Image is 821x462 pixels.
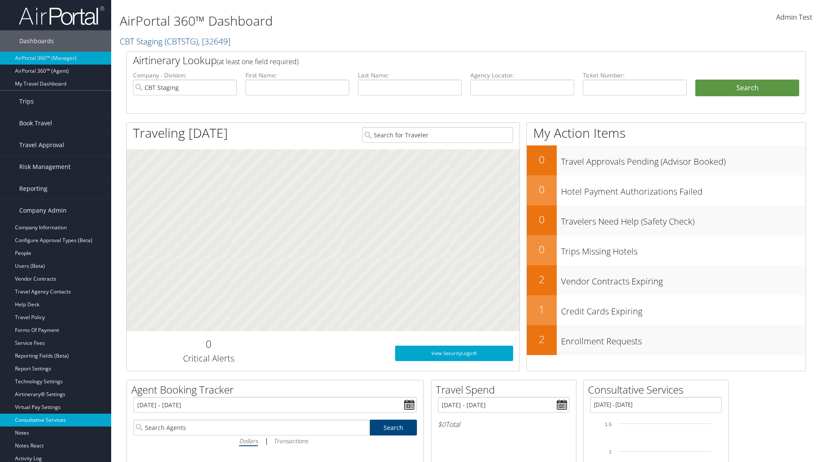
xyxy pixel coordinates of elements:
[561,271,806,287] h3: Vendor Contracts Expiring
[561,211,806,228] h3: Travelers Need Help (Safety Check)
[527,235,806,265] a: 0Trips Missing Hotels
[527,212,557,227] h2: 0
[527,272,557,287] h2: 2
[198,36,230,47] span: , [ 32649 ]
[583,71,687,80] label: Ticket Number:
[133,337,284,351] h2: 0
[561,181,806,198] h3: Hotel Payment Authorizations Failed
[527,175,806,205] a: 0Hotel Payment Authorizations Failed
[470,71,574,80] label: Agency Locator:
[527,295,806,325] a: 1Credit Cards Expiring
[527,302,557,317] h2: 1
[527,265,806,295] a: 2Vendor Contracts Expiring
[561,241,806,258] h3: Trips Missing Hotels
[245,71,349,80] label: First Name:
[395,346,513,361] a: View SecurityLogic®
[274,437,308,445] i: Transactions
[776,12,812,22] span: Admin Test
[217,57,298,66] span: (at least one field required)
[131,382,423,397] h2: Agent Booking Tracker
[561,301,806,317] h3: Credit Cards Expiring
[19,6,104,26] img: airportal-logo.png
[438,420,446,429] span: $0
[370,420,417,435] a: Search
[527,205,806,235] a: 0Travelers Need Help (Safety Check)
[120,12,582,30] h1: AirPortal 360™ Dashboard
[133,53,743,68] h2: Airtinerary Lookup
[776,4,812,31] a: Admin Test
[133,71,237,80] label: Company - Division:
[165,36,198,47] span: ( CBTSTG )
[239,437,258,445] i: Dollars
[527,145,806,175] a: 0Travel Approvals Pending (Advisor Booked)
[438,420,570,429] h6: Total
[120,36,230,47] a: CBT Staging
[362,127,513,143] input: Search for Traveler
[527,332,557,346] h2: 2
[19,178,47,199] span: Reporting
[695,80,799,97] button: Search
[609,449,611,454] tspan: 1
[561,151,806,168] h3: Travel Approvals Pending (Advisor Booked)
[527,242,557,257] h2: 0
[19,113,52,134] span: Book Travel
[19,200,67,221] span: Company Admin
[527,124,806,142] h1: My Action Items
[588,382,728,397] h2: Consultative Services
[19,30,54,52] span: Dashboards
[19,156,71,178] span: Risk Management
[527,152,557,167] h2: 0
[527,325,806,355] a: 2Enrollment Requests
[561,331,806,347] h3: Enrollment Requests
[133,352,284,364] h3: Critical Alerts
[527,182,557,197] h2: 0
[19,134,64,156] span: Travel Approval
[133,435,417,446] div: |
[358,71,462,80] label: Last Name:
[133,420,369,435] input: Search Agents
[19,91,34,112] span: Trips
[605,422,611,427] tspan: 1.5
[436,382,576,397] h2: Travel Spend
[133,124,228,142] h1: Traveling [DATE]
